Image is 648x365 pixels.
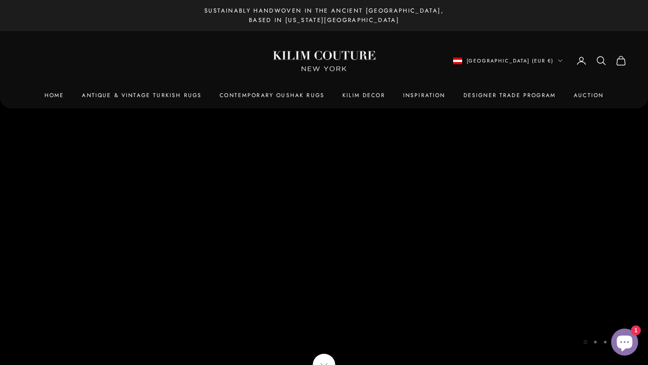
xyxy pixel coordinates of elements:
[453,57,563,65] button: Change country or currency
[453,58,462,64] img: Austria
[198,6,450,25] p: Sustainably Handwoven in the Ancient [GEOGRAPHIC_DATA], Based in [US_STATE][GEOGRAPHIC_DATA]
[467,57,554,65] span: [GEOGRAPHIC_DATA] (EUR €)
[220,91,324,100] a: Contemporary Oushak Rugs
[574,91,603,100] a: Auction
[22,91,626,100] nav: Primary navigation
[403,91,445,100] a: Inspiration
[463,91,556,100] a: Designer Trade Program
[82,91,202,100] a: Antique & Vintage Turkish Rugs
[342,91,385,100] summary: Kilim Decor
[608,329,641,358] inbox-online-store-chat: Shopify online store chat
[453,55,627,66] nav: Secondary navigation
[45,91,64,100] a: Home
